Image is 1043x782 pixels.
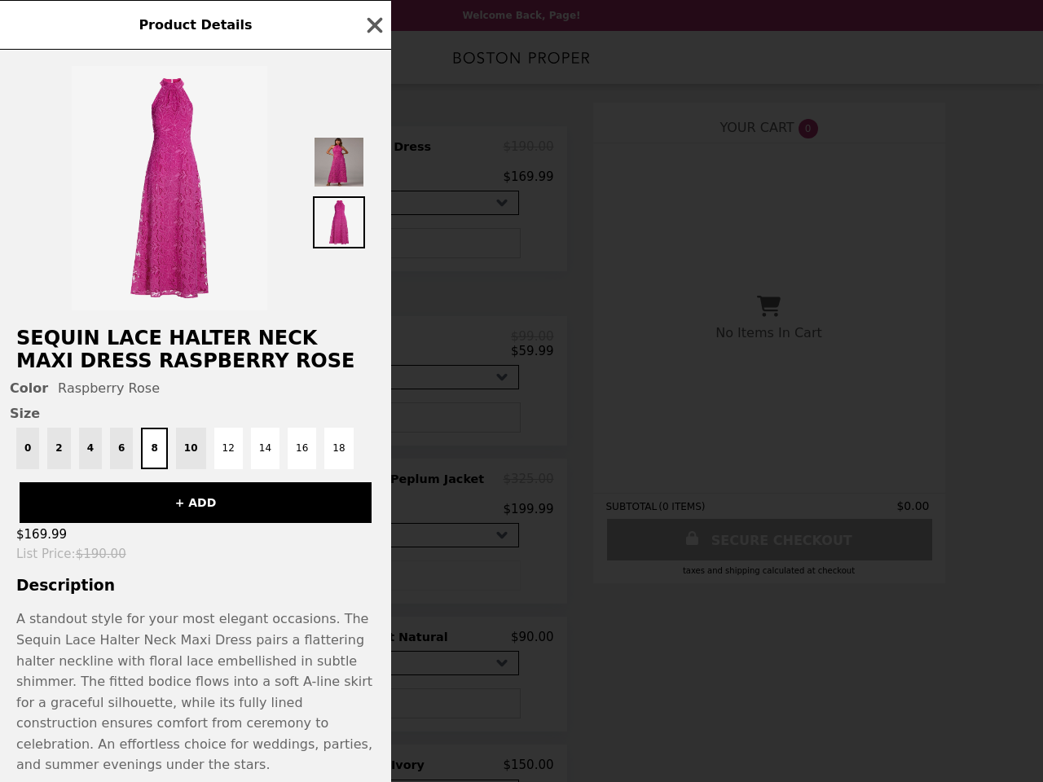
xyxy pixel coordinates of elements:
button: 16 [288,428,316,469]
img: Raspberry Rose / 8 [72,66,267,310]
img: Thumbnail 2 [313,196,365,248]
button: 12 [214,428,243,469]
span: Color [10,380,48,396]
button: 14 [251,428,279,469]
span: Size [10,406,381,421]
div: Raspberry Rose [10,380,381,396]
span: Product Details [139,17,252,33]
button: 8 [141,428,167,469]
button: + ADD [20,482,372,523]
p: A standout style for your most elegant occasions. The Sequin Lace Halter Neck Maxi Dress pairs a ... [16,608,375,775]
button: 18 [324,428,353,469]
span: $190.00 [76,547,126,561]
img: Thumbnail 1 [313,136,365,188]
